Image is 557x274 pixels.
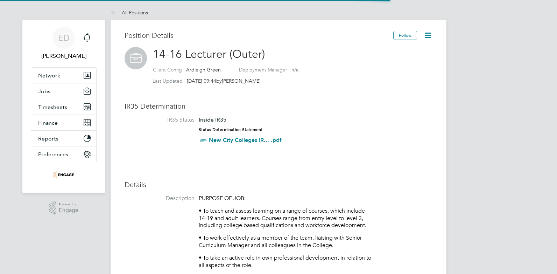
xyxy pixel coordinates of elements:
span: Inside IR35 [199,116,226,123]
a: All Positions [111,9,148,16]
button: Network [31,68,96,83]
span: Ellie Dean [31,52,97,60]
h3: Position Details [125,31,393,40]
span: n/a [291,67,298,73]
label: Last Updated [153,78,183,84]
span: Finance [38,119,58,126]
button: Timesheets [31,99,96,115]
nav: Main navigation [22,20,105,193]
strong: Status Determination Statement [199,127,263,132]
img: omniapeople-logo-retina.png [53,169,74,180]
button: Finance [31,115,96,130]
p: • To take an active role in own professional development in relation to all aspects of the role. [199,254,374,269]
button: Preferences [31,146,96,162]
a: Go to home page [31,169,97,180]
span: Engage [59,207,78,213]
button: Reports [31,131,96,146]
h3: Details [125,180,432,189]
a: Powered byEngage [49,201,79,215]
button: Follow [393,31,417,40]
span: Powered by [59,201,78,207]
label: IR35 Status [125,116,195,124]
span: ED [58,33,70,42]
div: by [153,78,261,84]
span: 14-16 Lecturer (Outer) [153,47,265,61]
span: Network [38,72,60,79]
label: Client Config [153,67,182,73]
span: Reports [38,135,58,142]
p: PURPOSE OF JOB: [199,195,374,202]
span: Ardleigh Green [186,67,221,73]
span: Preferences [38,151,68,158]
p: • To teach and assess learning on a range of courses, which include 14-19 and adult learners. Cou... [199,207,374,229]
span: Timesheets [38,104,67,110]
h3: IR35 Determination [125,102,432,111]
label: Description [125,195,195,202]
button: Jobs [31,83,96,99]
a: ED[PERSON_NAME] [31,27,97,60]
span: Jobs [38,88,50,95]
span: [PERSON_NAME] [222,78,261,84]
span: [DATE] 09:44 [187,78,216,84]
p: • To work effectively as a member of the team, liaising with Senior Curriculum Manager and all co... [199,234,374,249]
a: New City Colleges IR... .pdf [209,137,282,143]
label: Deployment Manager [239,67,287,73]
